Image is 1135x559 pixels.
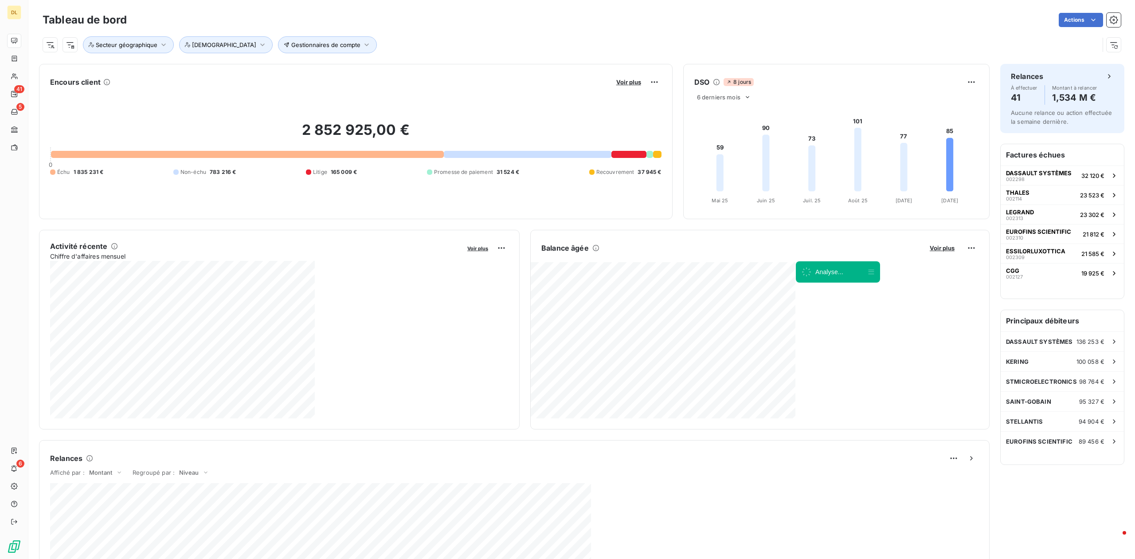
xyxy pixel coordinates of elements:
[1083,231,1104,238] span: 21 812 €
[1081,172,1104,179] span: 32 120 €
[1006,338,1073,345] span: DASSAULT SYSTÈMES
[927,244,957,252] button: Voir plus
[1006,196,1022,201] span: 002114
[180,168,206,176] span: Non-échu
[1001,244,1124,263] button: ESSILORLUXOTTICA00230921 585 €
[1001,165,1124,185] button: DASSAULT SYSTÈMES00229832 120 €
[724,78,754,86] span: 8 jours
[616,79,641,86] span: Voir plus
[596,168,634,176] span: Recouvrement
[941,197,958,204] tspan: [DATE]
[1076,358,1104,365] span: 100 058 €
[179,36,273,53] button: [DEMOGRAPHIC_DATA]
[57,168,70,176] span: Échu
[74,168,104,176] span: 1 835 231 €
[895,197,912,204] tspan: [DATE]
[541,243,589,253] h6: Balance âgée
[50,252,461,261] span: Chiffre d'affaires mensuel
[1052,85,1097,91] span: Montant à relancer
[7,539,21,554] img: Logo LeanPay
[1006,267,1019,274] span: CGG
[930,244,955,252] span: Voir plus
[1006,248,1065,255] span: ESSILORLUXOTTICA
[291,41,360,48] span: Gestionnaires de compte
[1006,358,1029,365] span: KERING
[210,168,236,176] span: 783 216 €
[1079,398,1104,405] span: 95 327 €
[1011,91,1037,105] h4: 41
[1001,310,1124,331] h6: Principaux débiteurs
[50,241,107,252] h6: Activité récente
[1080,192,1104,199] span: 23 523 €
[1001,185,1124,205] button: THALES00211423 523 €
[1001,144,1124,165] h6: Factures échues
[1006,255,1025,260] span: 002309
[179,469,199,476] span: Niveau
[1006,228,1071,235] span: EUROFINS SCIENTIFIC
[16,460,24,468] span: 6
[1006,438,1072,445] span: EUROFINS SCIENTIFIC
[1006,216,1023,221] span: 002313
[50,121,661,148] h2: 2 852 925,00 €
[1011,85,1037,91] span: À effectuer
[1081,270,1104,277] span: 19 925 €
[1001,263,1124,283] button: CGG00212719 925 €
[7,5,21,20] div: DL
[697,94,740,101] span: 6 derniers mois
[1006,189,1029,196] span: THALES
[50,453,82,464] h6: Relances
[1011,109,1112,125] span: Aucune relance ou action effectuée la semaine dernière.
[1105,529,1126,550] iframe: Intercom live chat
[1006,378,1077,385] span: STMICROELECTRONICS
[1006,169,1072,177] span: DASSAULT SYSTÈMES
[803,197,821,204] tspan: Juil. 25
[614,78,644,86] button: Voir plus
[133,469,175,476] span: Regroupé par :
[1001,205,1124,224] button: LEGRAND00231323 302 €
[1079,378,1104,385] span: 98 764 €
[50,469,85,476] span: Affiché par :
[638,168,661,176] span: 37 945 €
[313,168,327,176] span: Litige
[96,41,157,48] span: Secteur géographique
[43,12,127,28] h3: Tableau de bord
[1006,235,1023,240] span: 002310
[278,36,377,53] button: Gestionnaires de compte
[1006,177,1025,182] span: 002298
[1076,338,1104,345] span: 136 253 €
[1006,209,1034,216] span: LEGRAND
[1081,250,1104,257] span: 21 585 €
[694,77,709,87] h6: DSO
[1001,224,1124,244] button: EUROFINS SCIENTIFIC00231021 812 €
[14,85,24,93] span: 41
[757,197,775,204] tspan: Juin 25
[467,245,488,252] span: Voir plus
[1011,71,1043,82] h6: Relances
[465,244,491,252] button: Voir plus
[434,168,493,176] span: Promesse de paiement
[848,197,867,204] tspan: Août 25
[1006,398,1051,405] span: SAINT-GOBAIN
[192,41,256,48] span: [DEMOGRAPHIC_DATA]
[1079,438,1104,445] span: 89 456 €
[1006,274,1023,279] span: 002127
[50,77,101,87] h6: Encours client
[1052,91,1097,105] h4: 1,534 M €
[1079,418,1104,425] span: 94 904 €
[49,161,52,168] span: 0
[89,469,112,476] span: Montant
[1006,418,1043,425] span: STELLANTIS
[1080,211,1104,218] span: 23 302 €
[16,103,24,111] span: 5
[497,168,519,176] span: 31 524 €
[712,197,728,204] tspan: Mai 25
[1059,13,1103,27] button: Actions
[331,168,357,176] span: 165 009 €
[83,36,174,53] button: Secteur géographique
